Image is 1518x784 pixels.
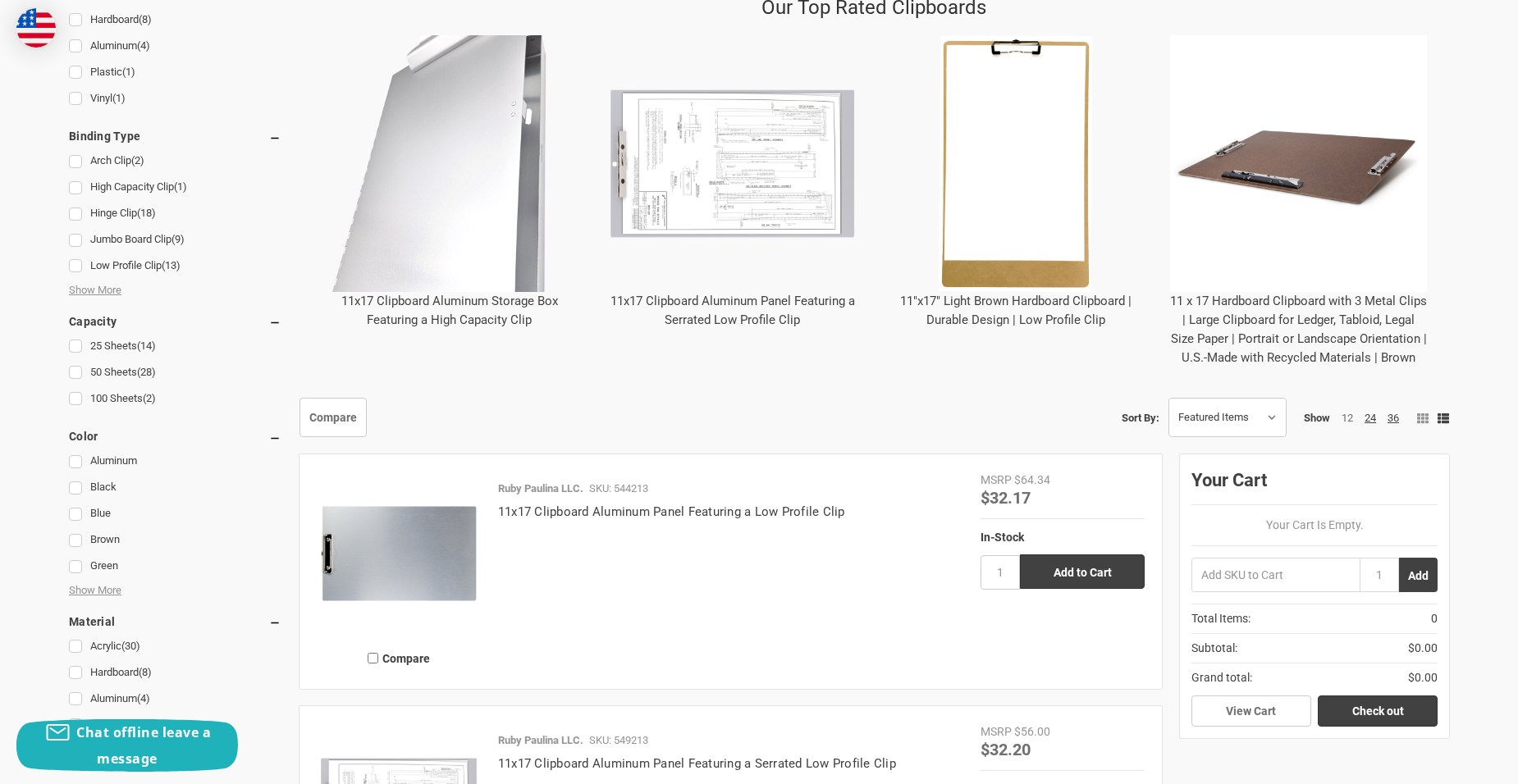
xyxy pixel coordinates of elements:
[69,35,281,57] a: Aluminum
[1191,610,1251,627] span: Total Items:
[137,207,156,219] span: (18)
[589,732,648,749] p: SKU: 549213
[69,503,281,525] a: Blue
[143,392,156,404] span: (2)
[69,529,281,551] a: Brown
[121,640,140,652] span: (30)
[69,426,281,446] h5: Color
[1431,610,1438,627] span: 0
[1191,640,1237,657] span: Subtotal:
[498,504,845,519] a: 11x17 Clipboard Aluminum Panel Featuring a Low Profile Clip
[1408,669,1438,686] span: $0.00
[1342,412,1353,424] a: 12
[874,22,1157,343] div: 11"x17" Light Brown Hardboard Clipboard | Durable Design | Low Profile Clip
[1122,405,1159,430] label: Sort By:
[1388,412,1399,424] a: 36
[69,335,281,358] a: 25 Sheets
[69,176,281,198] a: High Capacity Clip
[69,126,281,146] h5: Binding Type
[1365,412,1376,424] a: 24
[16,719,238,772] button: Chat offline leave a message
[589,481,648,497] p: SKU: 544213
[900,294,1132,327] a: 11"x17" Light Brown Hardboard Clipboard | Durable Design | Low Profile Clip
[69,582,121,599] span: Show More
[317,472,481,636] img: 11x17 Clipboard Aluminum Panel Featuring a Low Profile Clip
[69,476,281,499] a: Black
[76,723,211,768] span: Chat offline leave a message
[610,294,855,327] a: 11x17 Clipboard Aluminum Panel Featuring a Serrated Low Profile Clip
[174,180,187,193] span: (1)
[1191,466,1438,505] div: Your Cart
[591,22,874,343] div: 11x17 Clipboard Aluminum Panel Featuring a Serrated Low Profile Clip
[69,555,281,577] a: Green
[981,723,1012,741] div: MSRP
[341,294,558,327] a: 11x17 Clipboard Aluminum Storage Box Featuring a High Capacity Clip
[1191,695,1311,727] a: View Cart
[69,229,281,251] a: Jumbo Board Clip
[1157,22,1440,381] div: 11 x 17 Hardboard Clipboard with 3 Metal Clips | Large Clipboard for Ledger, Tabloid, Legal Size ...
[1399,558,1438,592] button: Add
[1020,554,1145,589] input: Add to Cart
[69,312,281,331] h5: Capacity
[368,653,378,663] input: Compare
[1318,695,1438,727] a: Check out
[69,203,281,225] a: Hinge Clip
[69,636,281,658] a: Acrylic
[1170,294,1427,365] a: 11 x 17 Hardboard Clipboard with 3 Metal Clips | Large Clipboard for Ledger, Tabloid, Legal Size ...
[69,88,281,110] a: Vinyl
[498,481,583,497] p: Ruby Paulina LLC.
[981,486,1031,508] span: $32.17
[69,9,281,31] a: Hardboard
[981,472,1012,489] div: MSRP
[69,450,281,472] a: Aluminum
[69,282,121,299] span: Show More
[137,39,150,52] span: (4)
[69,388,281,410] a: 100 Sheets
[69,362,281,384] a: 50 Sheets
[69,612,281,631] h5: Material
[1014,473,1050,486] span: $64.34
[1304,410,1330,425] span: Show
[69,714,281,736] a: Plastic
[137,692,150,704] span: (4)
[69,150,281,172] a: Arch Clip
[317,645,481,672] label: Compare
[1191,669,1252,686] span: Grand total:
[131,154,144,166] span: (2)
[112,92,126,104] span: (1)
[162,259,181,271] span: (13)
[139,666,152,678] span: (8)
[122,66,135,78] span: (1)
[1408,640,1438,657] span: $0.00
[1014,725,1050,738] span: $56.00
[139,13,152,25] span: (8)
[69,62,281,84] a: Plastic
[981,738,1031,759] span: $32.20
[69,255,281,277] a: Low Profile Clip
[16,8,56,48] img: duty and tax information for United States
[299,398,367,437] a: Compare
[1191,558,1360,592] input: Add SKU to Cart
[69,662,281,684] a: Hardboard
[171,233,185,245] span: (9)
[981,528,1145,545] div: In-Stock
[321,35,578,292] img: 11x17 Clipboard Aluminum Storage Box Featuring a High Capacity Clip
[69,688,281,710] a: Aluminum
[308,22,591,343] div: 11x17 Clipboard Aluminum Storage Box Featuring a High Capacity Clip
[498,756,896,771] a: 11x17 Clipboard Aluminum Panel Featuring a Serrated Low Profile Clip
[137,340,156,352] span: (14)
[1170,35,1427,292] img: 11 x 17 Hardboard Clipboard with 3 Metal Clips | Large Clipboard for Ledger, Tabloid, Legal Size ...
[604,35,861,292] img: 11x17 Clipboard Aluminum Panel Featuring a Serrated Low Profile Clip
[498,732,583,749] p: Ruby Paulina LLC.
[887,35,1144,292] img: 11"x17" Light Brown Hardboard Clipboard | Durable Design | Low Profile Clip
[1191,517,1438,534] p: Your Cart Is Empty.
[137,366,156,378] span: (28)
